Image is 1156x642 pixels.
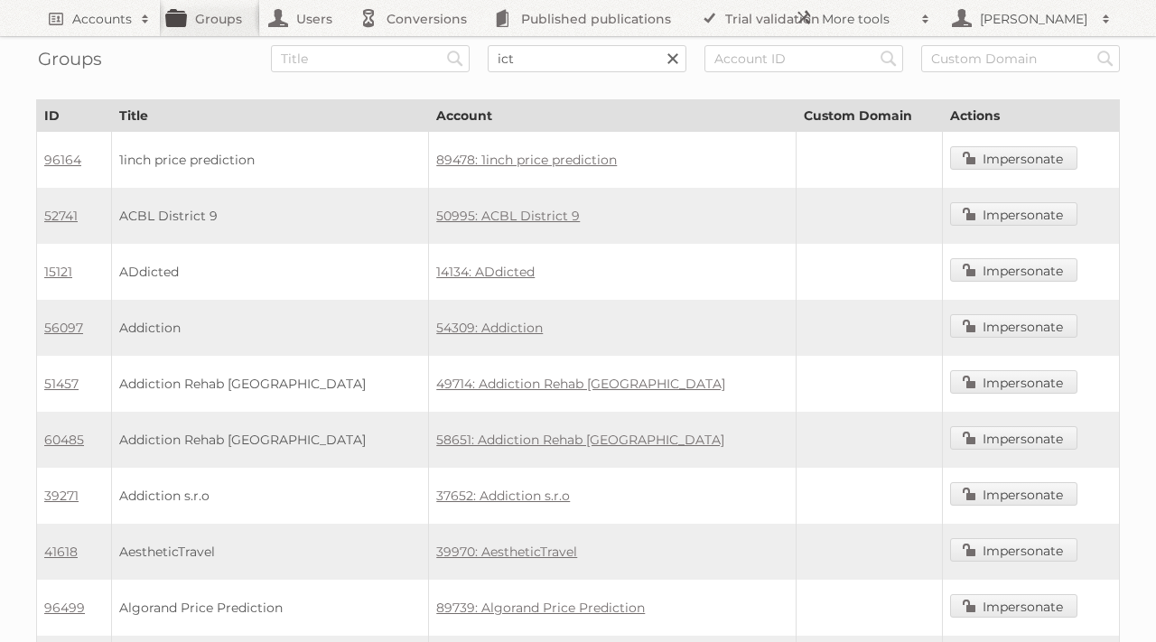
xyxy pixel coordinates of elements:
[436,320,543,336] a: 54309: Addiction
[950,482,1077,506] a: Impersonate
[44,544,78,560] a: 41618
[950,426,1077,450] a: Impersonate
[950,538,1077,562] a: Impersonate
[44,488,79,504] a: 39271
[950,370,1077,394] a: Impersonate
[111,580,429,636] td: Algorand Price Prediction
[950,258,1077,282] a: Impersonate
[704,45,903,72] input: Account ID
[1092,45,1119,72] input: Search
[44,152,81,168] a: 96164
[111,188,429,244] td: ACBL District 9
[950,594,1077,618] a: Impersonate
[44,264,72,280] a: 15121
[436,208,580,224] a: 50995: ACBL District 9
[975,10,1093,28] h2: [PERSON_NAME]
[822,10,912,28] h2: More tools
[111,356,429,412] td: Addiction Rehab [GEOGRAPHIC_DATA]
[436,544,577,560] a: 39970: AestheticTravel
[111,132,429,189] td: 1inch price prediction
[111,468,429,524] td: Addiction s.r.o
[72,10,132,28] h2: Accounts
[271,45,470,72] input: Title
[950,202,1077,226] a: Impersonate
[436,152,617,168] a: 89478: 1inch price prediction
[797,100,943,132] th: Custom Domain
[436,264,535,280] a: 14134: ADdicted
[436,488,570,504] a: 37652: Addiction s.r.o
[436,600,645,616] a: 89739: Algorand Price Prediction
[488,45,686,72] input: Account Name
[111,300,429,356] td: Addiction
[943,100,1120,132] th: Actions
[436,376,725,392] a: 49714: Addiction Rehab [GEOGRAPHIC_DATA]
[44,600,85,616] a: 96499
[436,432,724,448] a: 58651: Addiction Rehab [GEOGRAPHIC_DATA]
[921,45,1120,72] input: Custom Domain
[111,524,429,580] td: AestheticTravel
[950,314,1077,338] a: Impersonate
[44,208,78,224] a: 52741
[44,432,84,448] a: 60485
[429,100,797,132] th: Account
[111,100,429,132] th: Title
[950,146,1077,170] a: Impersonate
[44,376,79,392] a: 51457
[442,45,469,72] input: Search
[111,412,429,468] td: Addiction Rehab [GEOGRAPHIC_DATA]
[37,100,112,132] th: ID
[875,45,902,72] input: Search
[111,244,429,300] td: ADdicted
[44,320,83,336] a: 56097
